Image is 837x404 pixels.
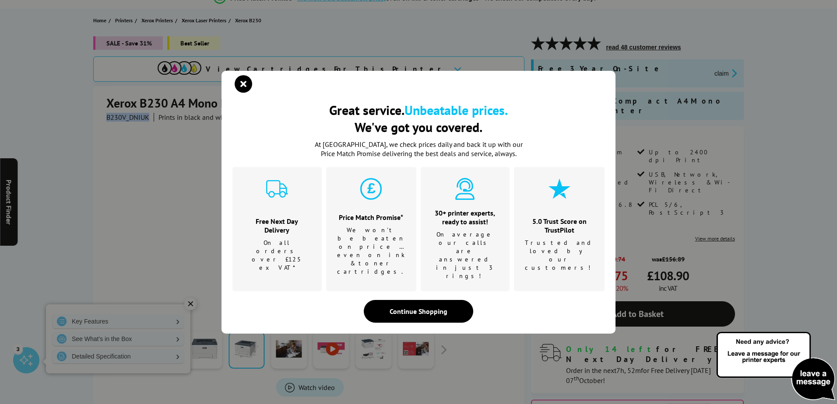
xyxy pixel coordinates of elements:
[337,213,405,222] h3: Price Match Promise*
[266,178,288,200] img: delivery-cyan.svg
[432,230,499,280] p: On average our calls are answered in just 3 rings!
[525,217,594,234] h3: 5.0 Trust Score on TrustPilot
[525,239,594,272] p: Trusted and loved by our customers!
[404,101,508,118] b: Unbeatable prices.
[432,209,499,226] h3: 30+ printer experts, ready to assist!
[364,300,473,323] div: Continue Shopping
[454,178,476,200] img: expert-cyan.svg
[309,140,528,158] p: At [GEOGRAPHIC_DATA], we check prices daily and back it up with our Price Match Promise deliverin...
[243,239,311,272] p: On all orders over £125 ex VAT*
[549,178,570,200] img: star-cyan.svg
[337,226,405,276] p: We won't be beaten on price …even on ink & toner cartridges.
[243,217,311,234] h3: Free Next Day Delivery
[360,178,382,200] img: price-promise-cyan.svg
[232,101,605,136] h2: Great service. We've got you covered.
[237,77,250,91] button: close modal
[714,331,837,402] img: Open Live Chat window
